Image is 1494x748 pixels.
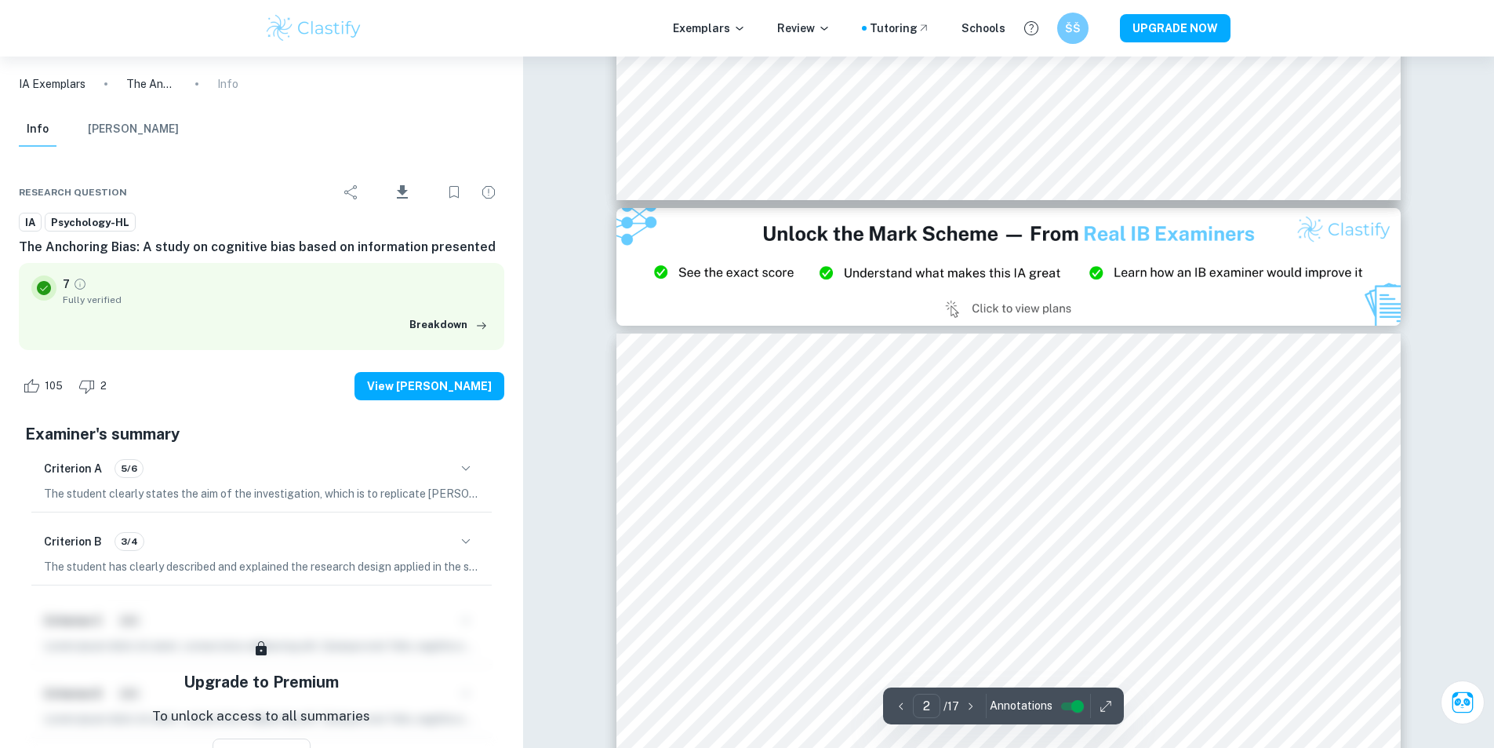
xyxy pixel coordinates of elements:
a: IA Exemplars [19,75,85,93]
img: Clastify logo [264,13,364,44]
span: IA [20,215,41,231]
div: Report issue [473,177,504,208]
a: Schools [961,20,1005,37]
p: The Anchoring Bias: A study on cognitive bias based on information presented [126,75,176,93]
p: The student has clearly described and explained the research design applied in the study as indep... [44,558,479,575]
a: Psychology-HL [45,213,136,232]
p: The student clearly states the aim of the investigation, which is to replicate [PERSON_NAME] & Mu... [44,485,479,502]
button: Help and Feedback [1018,15,1045,42]
p: Exemplars [673,20,746,37]
span: Psychology-HL [45,215,135,231]
button: [PERSON_NAME] [88,112,179,147]
span: 2 [92,378,115,394]
span: 3/4 [115,535,144,549]
h6: Criterion A [44,460,102,477]
h5: Examiner's summary [25,422,498,446]
button: ŠŠ [1057,13,1089,44]
button: UPGRADE NOW [1120,14,1230,42]
h6: The Anchoring Bias: A study on cognitive bias based on information presented [19,238,504,257]
button: Breakdown [405,313,492,337]
div: Dislike [75,374,115,399]
a: IA [19,213,42,232]
img: Ad [616,208,1401,326]
button: Info [19,112,56,147]
p: Review [777,20,831,37]
a: Grade fully verified [73,277,87,291]
p: To unlock access to all summaries [152,706,370,727]
p: 7 [63,275,70,293]
h5: Upgrade to Premium [184,670,339,694]
div: Bookmark [438,177,470,208]
h6: ŠŠ [1063,20,1081,37]
span: 5/6 [115,462,143,476]
span: Annotations [990,698,1052,714]
div: Share [336,177,367,208]
button: Ask Clai [1441,680,1485,724]
h6: Criterion B [44,533,102,550]
div: Download [370,172,435,213]
div: Like [19,374,71,399]
span: Fully verified [63,293,492,307]
a: Tutoring [870,20,930,37]
span: 105 [36,378,71,394]
p: / 17 [943,698,959,715]
button: View [PERSON_NAME] [354,372,504,400]
span: Research question [19,185,127,199]
p: Info [217,75,238,93]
